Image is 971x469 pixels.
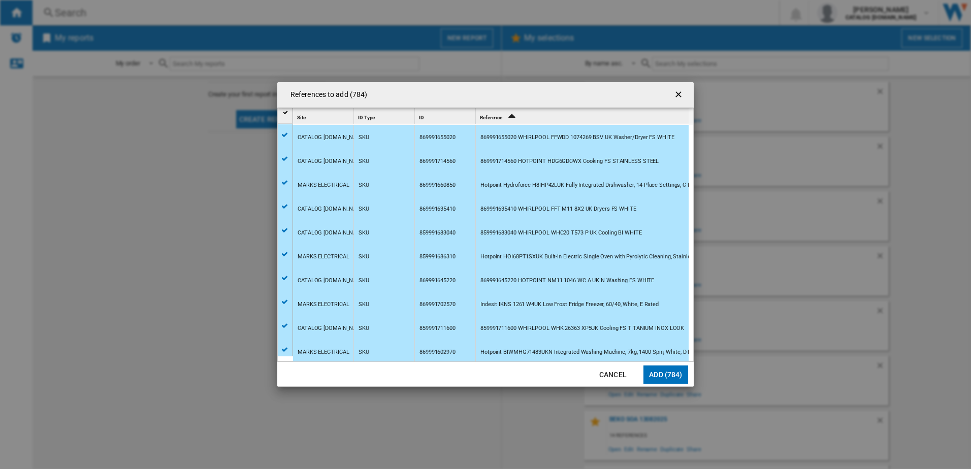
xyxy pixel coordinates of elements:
[419,341,456,364] div: 869991602970
[295,108,353,124] div: Site Sort None
[417,108,475,124] div: Sort None
[298,197,366,221] div: CATALOG [DOMAIN_NAME]
[298,174,349,197] div: MARKS ELECTRICAL
[503,115,520,120] span: Sort Ascending
[419,115,424,120] span: ID
[419,317,456,340] div: 859991711600
[359,341,369,364] div: SKU
[356,108,414,124] div: ID Type Sort None
[419,197,456,221] div: 869991635410
[297,115,306,120] span: Site
[298,221,366,245] div: CATALOG [DOMAIN_NAME]
[643,365,688,384] button: Add (784)
[480,341,702,364] div: Hotpoint BIWMHG71483UKN Integrated Washing Machine, 7kg, 1400 Spin, White, D Rated
[591,365,635,384] button: Cancel
[480,174,702,197] div: Hotpoint Hydroforce H8IHP42LUK Fully Integrated Dishwasher, 14 Place Settings, C Rated
[673,89,686,102] ng-md-icon: getI18NText('BUTTONS.CLOSE_DIALOG')
[298,126,366,149] div: CATALOG [DOMAIN_NAME]
[480,221,642,245] div: 859991683040 WHIRLPOOL WHC20 T573 P UK Cooling BI WHITE
[480,269,654,292] div: 869991645220 HOTPOINT NM11 1046 WC A UK N Washing FS WHITE
[359,197,369,221] div: SKU
[359,126,369,149] div: SKU
[298,293,349,316] div: MARKS ELECTRICAL
[480,150,659,173] div: 869991714560 HOTPOINT HDG6GDCWX Cooking FS STAINLESS STEEL
[419,221,456,245] div: 859991683040
[478,108,689,124] div: Sort Ascending
[478,108,689,124] div: Reference Sort Ascending
[419,174,456,197] div: 869991660850
[480,245,736,269] div: Hotpoint HOI68PT1SXUK Built-In Electric Single Oven with Pyrolytic Cleaning, Stainless Steel, A+ ...
[419,126,456,149] div: 869991655020
[285,90,367,100] h4: References to add (784)
[419,150,456,173] div: 869991714560
[298,245,349,269] div: MARKS ELECTRICAL
[419,269,456,292] div: 869991645220
[417,108,475,124] div: ID Sort None
[480,293,659,316] div: Indesit IKNS 1261 W4UK Low Frost Fridge Freezer, 60/40, White, E Rated
[669,85,690,105] button: getI18NText('BUTTONS.CLOSE_DIALOG')
[419,245,456,269] div: 859991686310
[298,317,366,340] div: CATALOG [DOMAIN_NAME]
[359,293,369,316] div: SKU
[295,108,353,124] div: Sort None
[298,150,366,173] div: CATALOG [DOMAIN_NAME]
[359,221,369,245] div: SKU
[359,317,369,340] div: SKU
[356,108,414,124] div: Sort None
[298,341,349,364] div: MARKS ELECTRICAL
[359,245,369,269] div: SKU
[480,115,502,120] span: Reference
[359,269,369,292] div: SKU
[358,115,375,120] span: ID Type
[359,150,369,173] div: SKU
[480,126,674,149] div: 869991655020 WHIRLPOOL FFWDD 1074269 BSV UK Washer/Dryer FS WHITE
[298,269,366,292] div: CATALOG [DOMAIN_NAME]
[359,174,369,197] div: SKU
[480,317,684,340] div: 859991711600 WHIRLPOOL WHK 26363 XP5UK Cooling FS TITANIUM INOX LOOK
[480,197,636,221] div: 869991635410 WHIRLPOOL FFT M11 8X2 UK Dryers FS WHITE
[419,293,456,316] div: 869991702570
